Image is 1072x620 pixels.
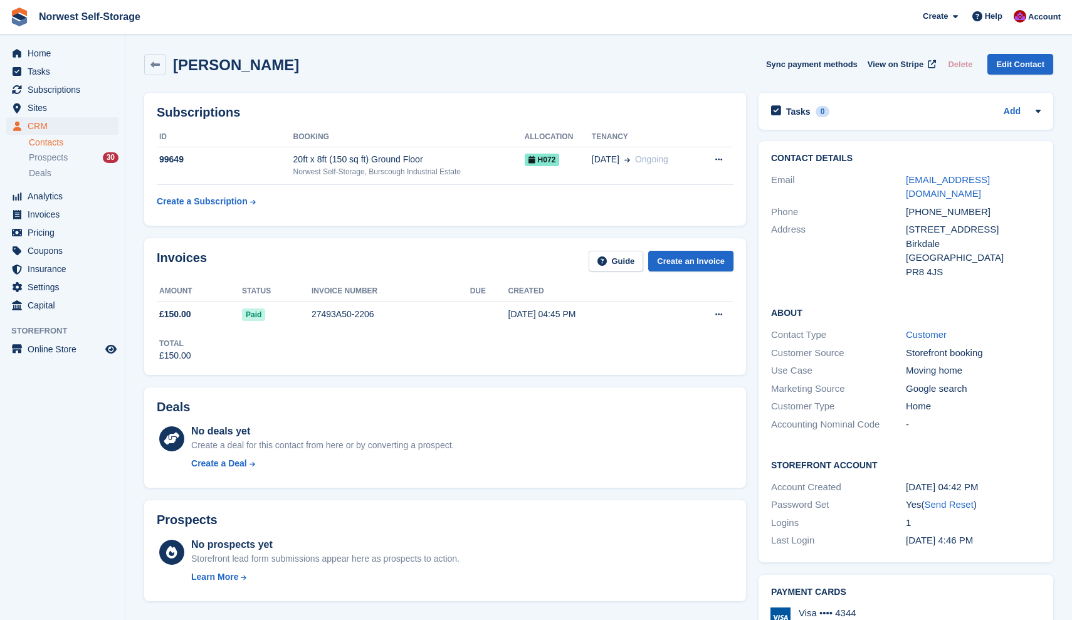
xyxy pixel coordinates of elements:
[771,364,906,378] div: Use Case
[771,418,906,432] div: Accounting Nominal Code
[242,281,312,302] th: Status
[28,340,103,358] span: Online Store
[508,281,671,302] th: Created
[28,187,103,205] span: Analytics
[103,152,118,163] div: 30
[29,137,118,149] a: Contacts
[6,260,118,278] a: menu
[157,153,293,166] div: 99649
[592,127,697,147] th: Tenancy
[293,166,525,177] div: Norwest Self-Storage, Burscough Industrial Estate
[525,127,592,147] th: Allocation
[923,10,948,23] span: Create
[771,498,906,512] div: Password Set
[28,278,103,296] span: Settings
[589,251,644,271] a: Guide
[799,607,862,619] div: Visa •••• 4344
[771,223,906,279] div: Address
[987,54,1053,75] a: Edit Contact
[28,99,103,117] span: Sites
[29,167,118,180] a: Deals
[191,552,460,565] div: Storefront lead form submissions appear here as prospects to action.
[6,278,118,296] a: menu
[771,516,906,530] div: Logins
[11,325,125,337] span: Storefront
[191,570,238,584] div: Learn More
[816,106,830,117] div: 0
[157,105,733,120] h2: Subscriptions
[771,533,906,548] div: Last Login
[28,63,103,80] span: Tasks
[906,480,1041,495] div: [DATE] 04:42 PM
[157,513,218,527] h2: Prospects
[29,152,68,164] span: Prospects
[6,81,118,98] a: menu
[766,54,858,75] button: Sync payment methods
[6,297,118,314] a: menu
[159,349,191,362] div: £150.00
[868,58,923,71] span: View on Stripe
[906,237,1041,251] div: Birkdale
[28,260,103,278] span: Insurance
[906,205,1041,219] div: [PHONE_NUMBER]
[34,6,145,27] a: Norwest Self-Storage
[28,242,103,260] span: Coupons
[771,205,906,219] div: Phone
[157,281,242,302] th: Amount
[173,56,299,73] h2: [PERSON_NAME]
[6,117,118,135] a: menu
[906,399,1041,414] div: Home
[28,45,103,62] span: Home
[771,480,906,495] div: Account Created
[6,45,118,62] a: menu
[592,153,619,166] span: [DATE]
[771,154,1041,164] h2: Contact Details
[159,308,191,321] span: £150.00
[921,499,976,510] span: ( )
[906,382,1041,396] div: Google search
[906,223,1041,237] div: [STREET_ADDRESS]
[157,400,190,414] h2: Deals
[29,167,51,179] span: Deals
[191,570,460,584] a: Learn More
[906,535,973,545] time: 2025-08-02 15:46:30 UTC
[906,364,1041,378] div: Moving home
[985,10,1002,23] span: Help
[191,457,454,470] a: Create a Deal
[157,251,207,271] h2: Invoices
[28,297,103,314] span: Capital
[771,173,906,201] div: Email
[6,99,118,117] a: menu
[508,308,671,321] div: [DATE] 04:45 PM
[159,338,191,349] div: Total
[191,457,247,470] div: Create a Deal
[28,117,103,135] span: CRM
[29,151,118,164] a: Prospects 30
[771,382,906,396] div: Marketing Source
[28,224,103,241] span: Pricing
[1028,11,1061,23] span: Account
[906,265,1041,280] div: PR8 4JS
[157,190,256,213] a: Create a Subscription
[906,498,1041,512] div: Yes
[635,154,668,164] span: Ongoing
[648,251,733,271] a: Create an Invoice
[906,329,947,340] a: Customer
[293,127,525,147] th: Booking
[157,195,248,208] div: Create a Subscription
[6,63,118,80] a: menu
[470,281,508,302] th: Due
[6,242,118,260] a: menu
[28,206,103,223] span: Invoices
[293,153,525,166] div: 20ft x 8ft (150 sq ft) Ground Floor
[906,251,1041,265] div: [GEOGRAPHIC_DATA]
[771,306,1041,318] h2: About
[906,174,990,199] a: [EMAIL_ADDRESS][DOMAIN_NAME]
[157,127,293,147] th: ID
[525,154,560,166] span: H072
[771,346,906,360] div: Customer Source
[786,106,811,117] h2: Tasks
[312,308,470,321] div: 27493A50-2206
[771,587,1041,597] h2: Payment cards
[312,281,470,302] th: Invoice number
